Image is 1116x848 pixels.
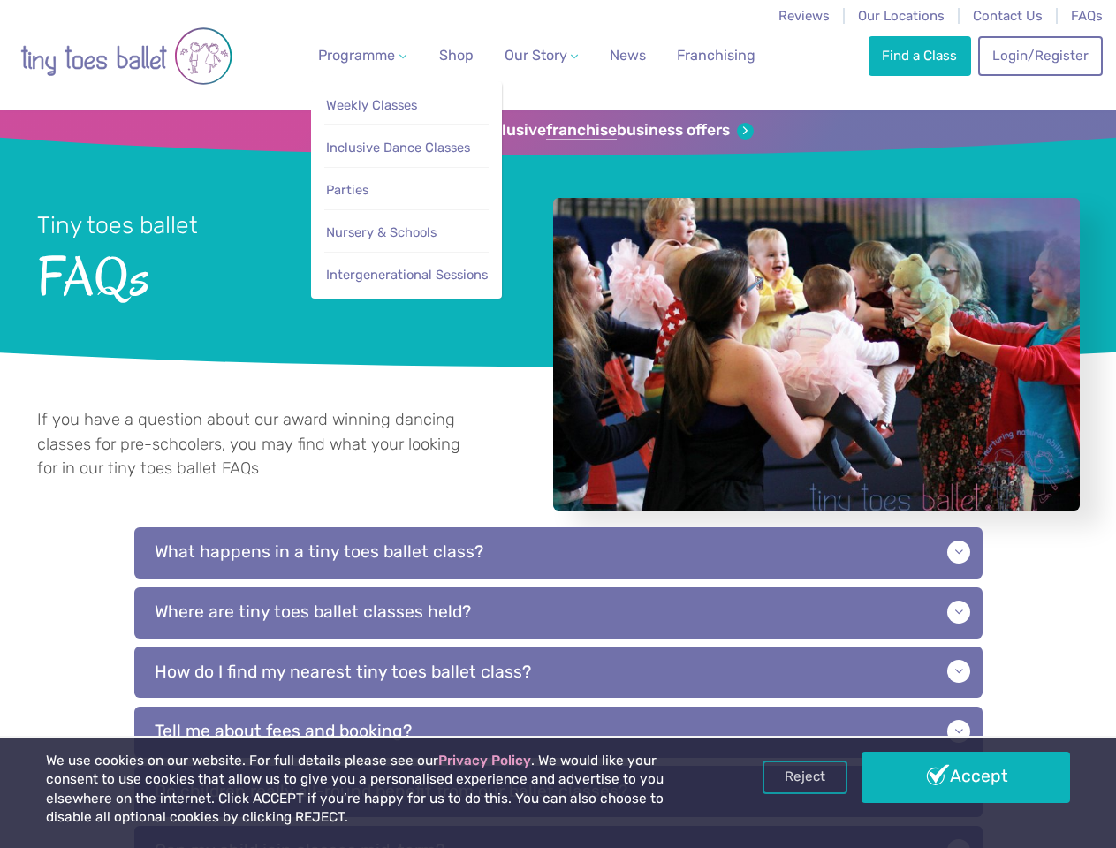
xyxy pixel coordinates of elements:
span: Inclusive Dance Classes [326,140,470,155]
p: If you have a question about our award winning dancing classes for pre-schoolers, you may find wh... [37,408,475,481]
small: Tiny toes ballet [37,211,198,239]
p: What happens in a tiny toes ballet class? [134,527,983,579]
a: Weekly Classes [324,89,489,122]
a: Our Story [497,38,585,73]
span: Parties [326,182,368,198]
span: Our Story [505,47,567,64]
a: Sign up for our exclusivefranchisebusiness offers [362,121,754,140]
a: Our Locations [858,8,945,24]
a: FAQs [1071,8,1103,24]
p: Where are tiny toes ballet classes held? [134,587,983,639]
a: Franchising [670,38,763,73]
strong: franchise [546,121,617,140]
a: Inclusive Dance Classes [324,132,489,164]
img: tiny toes ballet [20,11,232,101]
span: Programme [318,47,395,64]
p: Tell me about fees and booking? [134,707,983,758]
a: Reviews [778,8,830,24]
span: Weekly Classes [326,97,417,113]
a: Parties [324,174,489,207]
span: Franchising [677,47,755,64]
span: News [610,47,646,64]
a: Programme [311,38,414,73]
a: Contact Us [973,8,1043,24]
span: Nursery & Schools [326,224,437,240]
p: How do I find my nearest tiny toes ballet class? [134,647,983,698]
a: Shop [432,38,481,73]
p: We use cookies on our website. For full details please see our . We would like your consent to us... [46,752,711,828]
a: Intergenerational Sessions [324,259,489,291]
a: Nursery & Schools [324,216,489,249]
a: News [603,38,653,73]
span: FAQs [37,241,506,307]
a: Login/Register [978,36,1102,75]
a: Reject [763,761,847,794]
a: Privacy Policy [438,753,531,768]
a: Accept [862,752,1070,803]
a: Find a Class [869,36,971,75]
span: Intergenerational Sessions [326,267,488,283]
span: Shop [439,47,474,64]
